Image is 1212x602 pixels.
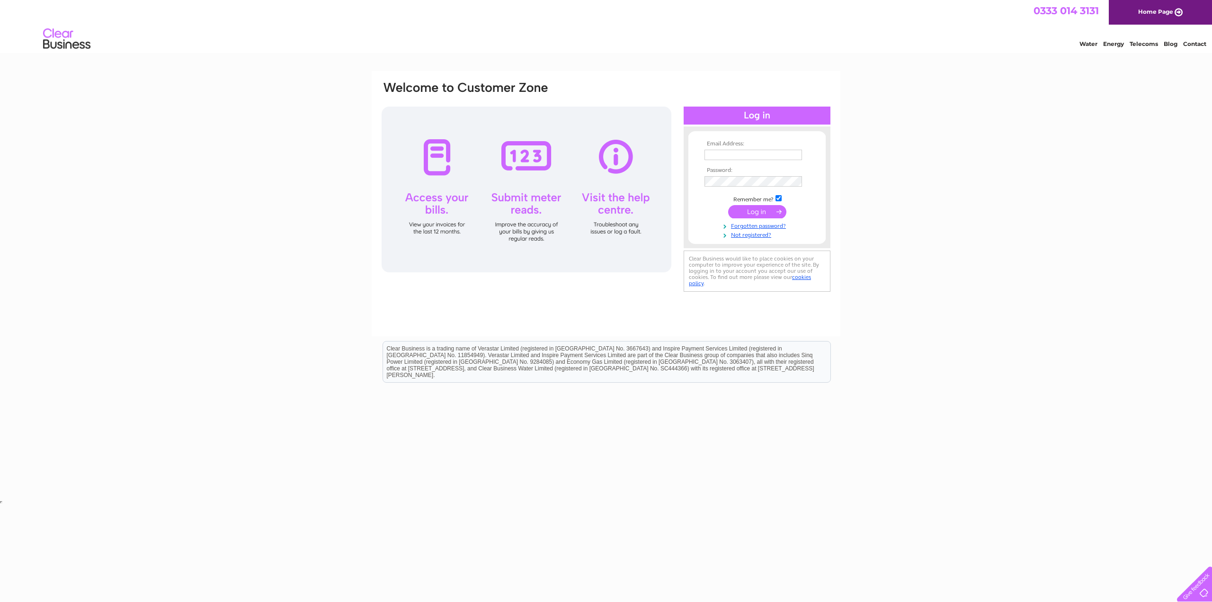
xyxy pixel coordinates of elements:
a: cookies policy [689,274,811,287]
td: Remember me? [702,194,812,203]
a: Telecoms [1130,40,1158,47]
a: Not registered? [704,230,812,239]
th: Password: [702,167,812,174]
div: Clear Business is a trading name of Verastar Limited (registered in [GEOGRAPHIC_DATA] No. 3667643... [383,5,830,46]
a: Water [1079,40,1097,47]
a: Contact [1183,40,1206,47]
a: 0333 014 3131 [1034,5,1099,17]
input: Submit [728,205,786,218]
a: Blog [1164,40,1177,47]
img: logo.png [43,25,91,54]
div: Clear Business would like to place cookies on your computer to improve your experience of the sit... [684,251,830,292]
a: Energy [1103,40,1124,47]
a: Forgotten password? [704,221,812,230]
th: Email Address: [702,141,812,147]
